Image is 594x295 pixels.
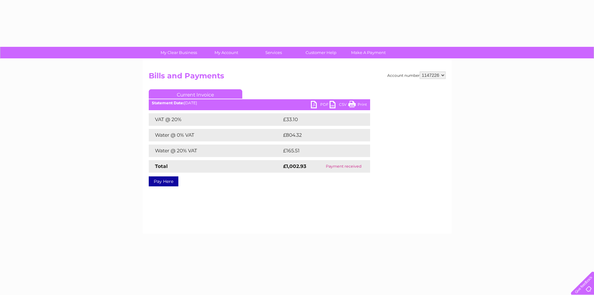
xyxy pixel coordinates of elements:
[149,145,282,157] td: Water @ 20% VAT
[283,163,306,169] strong: £1,002.93
[295,47,347,58] a: Customer Help
[153,47,205,58] a: My Clear Business
[317,160,370,173] td: Payment received
[282,145,358,157] td: £165.51
[149,71,446,83] h2: Bills and Payments
[149,89,242,99] a: Current Invoice
[311,101,330,110] a: PDF
[282,129,359,141] td: £804.32
[282,113,357,126] td: £33.10
[343,47,394,58] a: Make A Payment
[200,47,252,58] a: My Account
[155,163,168,169] strong: Total
[248,47,299,58] a: Services
[348,101,367,110] a: Print
[330,101,348,110] a: CSV
[149,101,370,105] div: [DATE]
[152,101,184,105] b: Statement Date:
[149,176,178,186] a: Pay Here
[149,113,282,126] td: VAT @ 20%
[149,129,282,141] td: Water @ 0% VAT
[387,71,446,79] div: Account number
